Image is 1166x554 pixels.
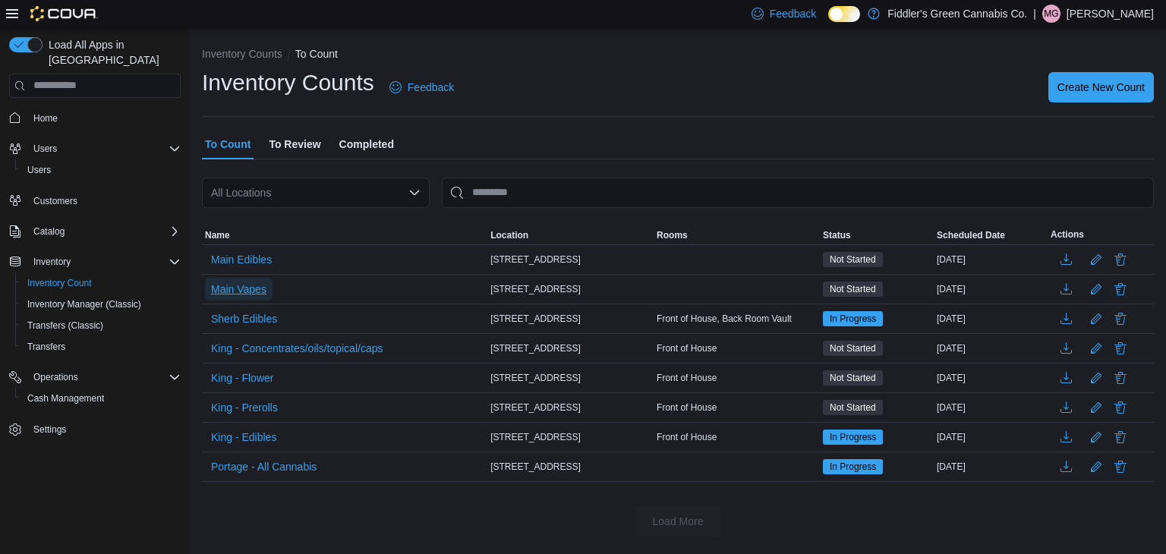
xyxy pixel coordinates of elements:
[9,101,181,480] nav: Complex example
[770,6,816,21] span: Feedback
[27,420,181,439] span: Settings
[934,428,1048,446] div: [DATE]
[269,129,320,159] span: To Review
[21,274,181,292] span: Inventory Count
[490,342,581,354] span: [STREET_ADDRESS]
[934,226,1048,244] button: Scheduled Date
[33,143,57,155] span: Users
[3,138,187,159] button: Users
[830,282,876,296] span: Not Started
[211,311,277,326] span: Sherb Edibles
[823,311,883,326] span: In Progress
[21,295,181,313] span: Inventory Manager (Classic)
[27,277,92,289] span: Inventory Count
[654,369,820,387] div: Front of House
[830,371,876,385] span: Not Started
[205,307,283,330] button: Sherb Edibles
[823,341,883,356] span: Not Started
[205,367,279,389] button: King - Flower
[211,341,383,356] span: King - Concentrates/oils/topical/caps
[211,400,278,415] span: King - Prerolls
[27,253,77,271] button: Inventory
[823,459,883,474] span: In Progress
[830,312,876,326] span: In Progress
[823,430,883,445] span: In Progress
[1087,426,1105,449] button: Edit count details
[823,252,883,267] span: Not Started
[1057,80,1145,95] span: Create New Count
[1087,337,1105,360] button: Edit count details
[27,368,181,386] span: Operations
[635,506,720,537] button: Load More
[21,338,71,356] a: Transfers
[21,338,181,356] span: Transfers
[490,461,581,473] span: [STREET_ADDRESS]
[1051,228,1084,241] span: Actions
[211,282,266,297] span: Main Vapes
[43,37,181,68] span: Load All Apps in [GEOGRAPHIC_DATA]
[490,401,581,414] span: [STREET_ADDRESS]
[33,112,58,124] span: Home
[490,431,581,443] span: [STREET_ADDRESS]
[654,428,820,446] div: Front of House
[33,423,66,436] span: Settings
[21,161,57,179] a: Users
[934,339,1048,357] div: [DATE]
[3,251,187,272] button: Inventory
[205,248,278,271] button: Main Edibles
[823,400,883,415] span: Not Started
[1111,310,1130,328] button: Delete
[408,80,454,95] span: Feedback
[205,396,284,419] button: King - Prerolls
[887,5,1027,23] p: Fiddler's Green Cannabis Co.
[205,278,273,301] button: Main Vapes
[654,398,820,417] div: Front of House
[1111,369,1130,387] button: Delete
[490,313,581,325] span: [STREET_ADDRESS]
[202,46,1154,65] nav: An example of EuiBreadcrumbs
[30,6,98,21] img: Cova
[490,229,528,241] span: Location
[442,178,1154,208] input: This is a search bar. After typing your query, hit enter to filter the results lower in the page.
[202,48,282,60] button: Inventory Counts
[487,226,654,244] button: Location
[934,398,1048,417] div: [DATE]
[1044,5,1058,23] span: MG
[653,514,704,529] span: Load More
[21,274,98,292] a: Inventory Count
[27,164,51,176] span: Users
[27,191,181,210] span: Customers
[1111,458,1130,476] button: Delete
[934,369,1048,387] div: [DATE]
[823,370,883,386] span: Not Started
[654,226,820,244] button: Rooms
[205,229,230,241] span: Name
[830,430,876,444] span: In Progress
[205,129,251,159] span: To Count
[1087,278,1105,301] button: Edit count details
[202,226,487,244] button: Name
[211,459,317,474] span: Portage - All Cannabis
[27,253,181,271] span: Inventory
[295,48,338,60] button: To Count
[27,298,141,310] span: Inventory Manager (Classic)
[383,72,460,102] a: Feedback
[33,225,65,238] span: Catalog
[1111,280,1130,298] button: Delete
[1087,307,1105,330] button: Edit count details
[490,283,581,295] span: [STREET_ADDRESS]
[27,222,181,241] span: Catalog
[205,455,323,478] button: Portage - All Cannabis
[27,140,181,158] span: Users
[1048,72,1154,102] button: Create New Count
[205,426,282,449] button: King - Edibles
[1111,428,1130,446] button: Delete
[15,294,187,315] button: Inventory Manager (Classic)
[211,370,273,386] span: King - Flower
[27,192,84,210] a: Customers
[211,430,276,445] span: King - Edibles
[1042,5,1060,23] div: Michael Gagnon
[830,342,876,355] span: Not Started
[27,109,64,127] a: Home
[830,401,876,414] span: Not Started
